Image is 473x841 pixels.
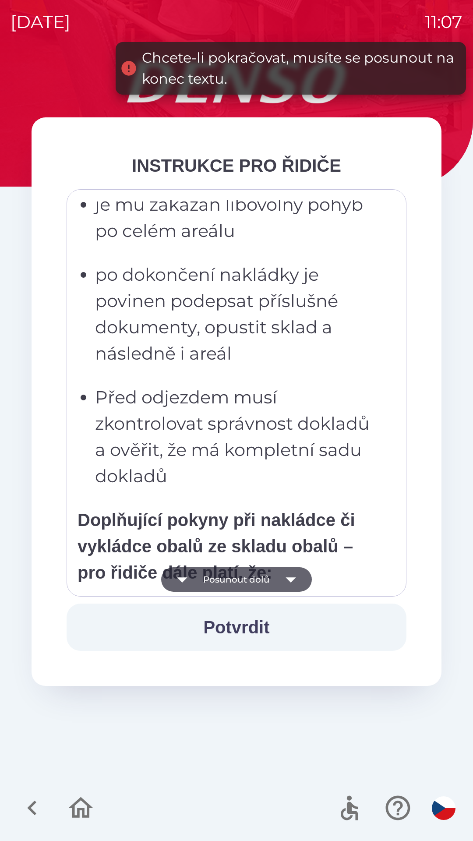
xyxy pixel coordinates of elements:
[425,9,462,35] p: 11:07
[67,152,406,179] div: INSTRUKCE PRO ŘIDIČE
[95,261,383,367] p: po dokončení nakládky je povinen podepsat příslušné dokumenty, opustit sklad a následně i areál
[11,9,71,35] p: [DATE]
[432,796,455,820] img: cs flag
[161,567,312,592] button: Posunout dolů
[67,604,406,651] button: Potvrdit
[78,510,355,582] strong: Doplňující pokyny při nakládce či vykládce obalů ze skladu obalů – pro řidiče dále platí, že:
[95,191,383,244] p: je mu zakázán libovolný pohyb po celém areálu
[142,47,457,89] div: Chcete-li pokračovat, musíte se posunout na konec textu.
[32,61,441,103] img: Logo
[95,384,383,489] p: Před odjezdem musí zkontrolovat správnost dokladů a ověřit, že má kompletní sadu dokladů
